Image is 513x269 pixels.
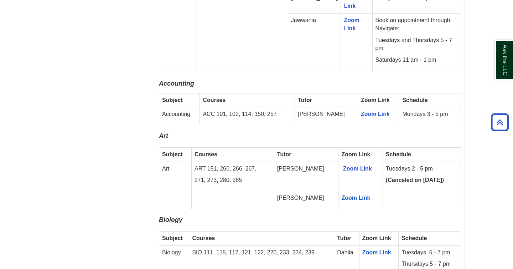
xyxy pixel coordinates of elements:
[298,97,312,103] strong: Tutor
[361,111,390,117] a: Zoom Link
[274,191,338,209] td: [PERSON_NAME]
[386,165,458,173] p: Tuesdays 2 - 5 pm
[362,235,391,241] strong: Zoom Link
[375,16,458,33] p: Book an appointment through Navigate:
[401,249,458,257] p: Tuesdays 5 - 7 pm
[341,151,370,157] strong: Zoom Link
[277,151,291,157] strong: Tutor
[375,36,458,53] p: Tuesdays and Thursdays 5 - 7 pm
[375,56,458,64] p: Saturdays 11 am - 1 pm
[274,162,338,191] td: [PERSON_NAME]
[361,97,390,103] strong: Zoom Link
[195,151,217,157] strong: Courses
[488,117,511,127] a: Back to Top
[162,97,183,103] strong: Subject
[362,249,391,255] a: Zoom Link
[159,132,168,139] span: Art
[343,166,372,172] a: Zoom Link
[402,97,427,103] strong: Schedule
[337,235,351,241] strong: Tutor
[203,110,292,118] p: ACC 101, 102, 114, 150, 257
[402,110,458,118] p: Mondays 3 - 5 pm
[162,235,183,241] strong: Subject
[159,216,182,223] span: Biology
[159,107,200,125] td: Accounting
[344,17,359,31] a: Zoom Link
[195,165,271,173] p: ART 151, 260, 266, 267,
[288,13,341,71] td: Jawwania
[386,177,444,183] strong: (Canceled on [DATE])
[203,97,226,103] strong: Courses
[401,235,427,241] strong: Schedule
[401,260,458,268] p: Thursdays 5 - 7 pm
[341,195,370,201] a: Zoom Link
[162,151,183,157] strong: Subject
[159,80,194,87] span: Accounting
[295,107,358,125] td: [PERSON_NAME]
[159,162,192,191] td: Art
[192,235,215,241] strong: Courses
[386,151,411,157] strong: Schedule
[195,176,271,184] p: 271, 273, 280, 285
